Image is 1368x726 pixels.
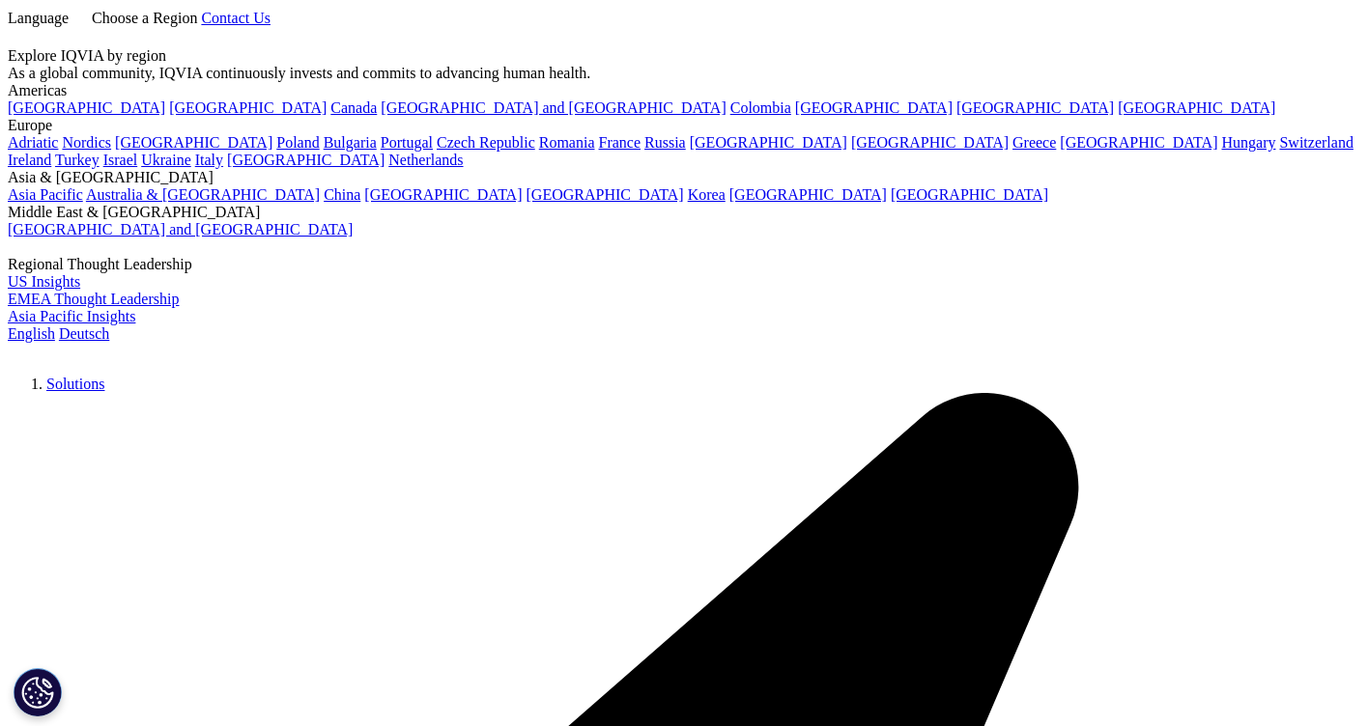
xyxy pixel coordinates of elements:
a: Australia & [GEOGRAPHIC_DATA] [86,186,320,203]
a: [GEOGRAPHIC_DATA] [527,186,684,203]
a: Nordics [62,134,111,151]
a: Canada [330,99,377,116]
a: [GEOGRAPHIC_DATA] [1060,134,1217,151]
a: Adriatic [8,134,58,151]
a: [GEOGRAPHIC_DATA] [891,186,1048,203]
a: English [8,325,55,342]
a: Korea [688,186,726,203]
div: Asia & [GEOGRAPHIC_DATA] [8,169,1360,186]
a: Deutsch [59,325,109,342]
a: Czech Republic [437,134,535,151]
a: [GEOGRAPHIC_DATA] [690,134,847,151]
a: EMEA Thought Leadership [8,291,179,307]
a: Switzerland [1279,134,1353,151]
a: Italy [195,152,223,168]
a: Ukraine [141,152,191,168]
a: Poland [276,134,319,151]
a: Russia [644,134,686,151]
span: Language [8,10,69,26]
a: Asia Pacific [8,186,83,203]
a: Asia Pacific Insights [8,308,135,324]
div: Europe [8,117,1360,134]
a: [GEOGRAPHIC_DATA] [227,152,385,168]
div: Americas [8,82,1360,99]
a: [GEOGRAPHIC_DATA] [956,99,1114,116]
a: [GEOGRAPHIC_DATA] [1118,99,1275,116]
div: Explore IQVIA by region [8,47,1360,65]
a: France [599,134,641,151]
a: [GEOGRAPHIC_DATA] [115,134,272,151]
a: [GEOGRAPHIC_DATA] and [GEOGRAPHIC_DATA] [8,221,353,237]
div: Middle East & [GEOGRAPHIC_DATA] [8,204,1360,221]
a: Israel [103,152,138,168]
a: Romania [539,134,595,151]
a: [GEOGRAPHIC_DATA] [364,186,522,203]
a: Turkey [55,152,100,168]
a: US Insights [8,273,80,290]
span: Choose a Region [92,10,197,26]
a: Greece [1012,134,1056,151]
a: Colombia [730,99,791,116]
a: [GEOGRAPHIC_DATA] [8,99,165,116]
a: Contact Us [201,10,271,26]
a: Bulgaria [324,134,377,151]
a: [GEOGRAPHIC_DATA] [795,99,953,116]
a: [GEOGRAPHIC_DATA] [169,99,327,116]
div: Regional Thought Leadership [8,256,1360,273]
a: Solutions [46,376,104,392]
a: [GEOGRAPHIC_DATA] and [GEOGRAPHIC_DATA] [381,99,726,116]
a: Hungary [1221,134,1275,151]
a: Ireland [8,152,51,168]
div: As a global community, IQVIA continuously invests and commits to advancing human health. [8,65,1360,82]
a: China [324,186,360,203]
a: Portugal [381,134,433,151]
button: Cookie-Einstellungen [14,668,62,716]
a: [GEOGRAPHIC_DATA] [729,186,887,203]
a: [GEOGRAPHIC_DATA] [851,134,1009,151]
a: Netherlands [388,152,463,168]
